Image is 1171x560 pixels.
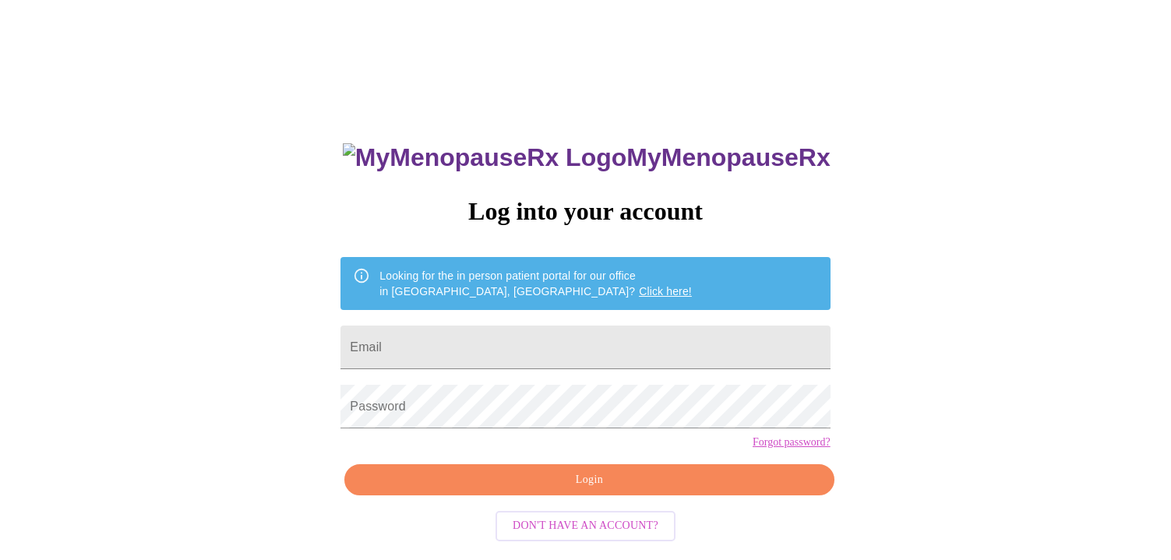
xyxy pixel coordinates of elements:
[362,470,816,490] span: Login
[379,262,692,305] div: Looking for the in person patient portal for our office in [GEOGRAPHIC_DATA], [GEOGRAPHIC_DATA]?
[513,516,658,536] span: Don't have an account?
[343,143,626,172] img: MyMenopauseRx Logo
[343,143,831,172] h3: MyMenopauseRx
[340,197,830,226] h3: Log into your account
[753,436,831,449] a: Forgot password?
[496,511,675,541] button: Don't have an account?
[492,518,679,531] a: Don't have an account?
[639,285,692,298] a: Click here!
[344,464,834,496] button: Login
